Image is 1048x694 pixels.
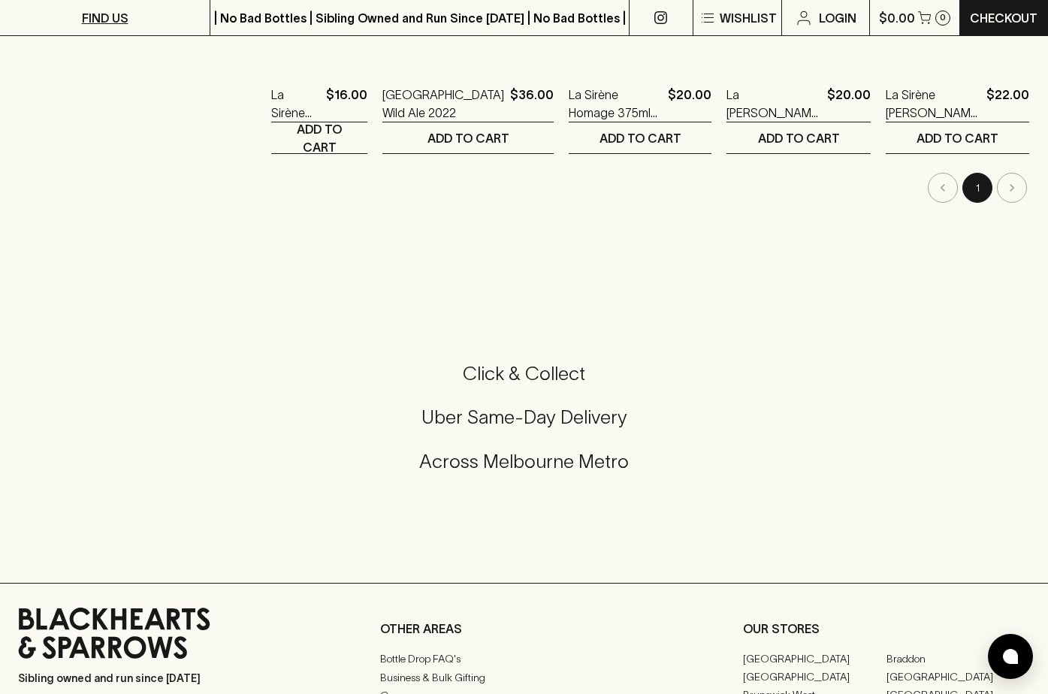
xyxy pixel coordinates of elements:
a: La Sirène Homage 375ml (bottle) [569,86,662,122]
img: bubble-icon [1003,649,1018,664]
p: Wishlist [720,9,777,27]
button: ADD TO CART [271,122,367,153]
a: La Sirène Village Saison 375ml (bottle) [271,86,320,122]
a: Bottle Drop FAQ's [380,650,667,668]
button: ADD TO CART [569,122,711,153]
h5: Across Melbourne Metro [18,449,1030,474]
p: OUR STORES [743,620,1030,638]
button: page 1 [962,173,992,203]
p: $20.00 [827,86,871,122]
h5: Click & Collect [18,361,1030,386]
p: Login [819,9,856,27]
div: Call to action block [18,301,1030,553]
a: [GEOGRAPHIC_DATA] Wild Ale 2022 [382,86,504,122]
a: La Sirène [PERSON_NAME] (Defialy) 375ml (bottle) [886,86,980,122]
button: ADD TO CART [886,122,1029,153]
p: Checkout [970,9,1037,27]
nav: pagination navigation [271,173,1029,203]
p: ADD TO CART [279,120,360,156]
a: La [PERSON_NAME] Folie [726,86,821,122]
p: ADD TO CART [758,129,840,147]
button: ADD TO CART [726,122,871,153]
h5: Uber Same-Day Delivery [18,405,1030,430]
p: ADD TO CART [600,129,681,147]
p: ADD TO CART [427,129,509,147]
a: [GEOGRAPHIC_DATA] [743,668,886,686]
button: ADD TO CART [382,122,554,153]
p: $20.00 [668,86,711,122]
p: Sibling owned and run since [DATE] [18,671,305,686]
p: OTHER AREAS [380,620,667,638]
p: 0 [940,14,946,22]
a: [GEOGRAPHIC_DATA] [886,668,1030,686]
a: [GEOGRAPHIC_DATA] [743,650,886,668]
p: $22.00 [986,86,1029,122]
p: ADD TO CART [917,129,998,147]
p: $36.00 [510,86,554,122]
p: FIND US [82,9,128,27]
p: $0.00 [879,9,915,27]
a: Braddon [886,650,1030,668]
p: $16.00 [326,86,367,122]
a: Business & Bulk Gifting [380,668,667,686]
